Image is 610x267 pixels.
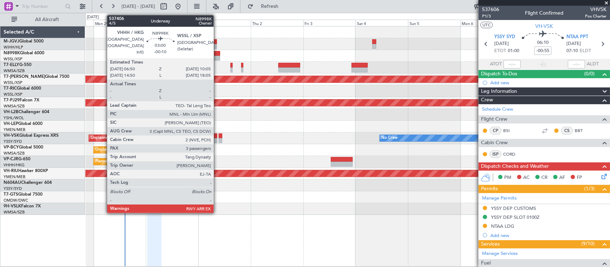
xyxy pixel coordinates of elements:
span: FP [577,174,582,181]
div: CP [490,127,501,135]
a: T7-[PERSON_NAME]Global 7500 [4,75,69,79]
a: VH-LEPGlobal 6000 [4,122,43,126]
span: VHVSK [585,6,606,13]
div: Unplanned Maint Sydney ([PERSON_NAME] Intl) [91,133,179,143]
div: Mon 29 [94,20,146,26]
a: VP-CJRG-650 [4,157,30,161]
span: 01:00 [508,47,519,55]
a: VP-BCYGlobal 5000 [4,145,43,150]
span: YSSY SYD [494,34,515,41]
div: Wed 1 [198,20,251,26]
span: VH-RIU [4,169,18,173]
span: M-JGVJ [4,39,19,44]
span: VH-VSK [536,22,553,30]
span: 07:10 [566,47,578,55]
a: N8998KGlobal 6000 [4,51,44,55]
span: Flight Crew [481,115,507,124]
div: Add new [490,80,606,86]
a: OMDW/DWC [4,198,28,203]
div: [DATE] [87,14,99,20]
a: VHHH/HKG [4,162,25,168]
span: N8998K [4,51,20,55]
span: [DATE] [566,40,581,47]
span: Services [481,240,500,248]
div: Fri 3 [303,20,356,26]
div: Add new [490,232,606,238]
a: WMSA/SZB [4,151,25,156]
span: P1/3 [482,13,499,19]
span: 06:10 [537,39,549,46]
input: --:-- [504,60,521,69]
span: T7-PJ29 [4,98,20,102]
a: M-JGVJGlobal 5000 [4,39,44,44]
span: [DATE] [494,40,509,47]
div: Thu 2 [251,20,303,26]
button: Refresh [244,1,287,12]
span: Cabin Crew [481,139,508,147]
a: N604AUChallenger 604 [4,181,52,185]
div: NTAA LDG [491,223,514,229]
span: 9H-VSLK [4,204,21,208]
a: WMSA/SZB [4,104,25,109]
div: Planned Maint [GEOGRAPHIC_DATA] ([GEOGRAPHIC_DATA] Intl) [95,156,215,167]
a: YMEN/MEB [4,174,25,180]
a: YSHL/WOL [4,115,24,121]
a: VH-RIUHawker 800XP [4,169,48,173]
span: PM [504,174,511,181]
a: WMSA/SZB [4,68,25,74]
span: T7-GTS [4,192,18,197]
span: AF [559,174,565,181]
a: T7-ELLYG-550 [4,63,31,67]
span: 537606 [482,6,499,13]
a: BSI [503,127,519,134]
span: (1/3) [584,185,595,192]
div: Flight Confirmed [525,10,564,17]
span: (9/10) [581,240,595,247]
div: [DATE] [199,14,212,20]
div: ISP [490,150,501,158]
a: VH-VSKGlobal Express XRS [4,133,59,138]
a: T7-GTSGlobal 7500 [4,192,43,197]
div: CS [561,127,573,135]
a: VH-L2BChallenger 604 [4,110,49,114]
span: NTAA PPT [566,34,588,41]
span: VH-L2B [4,110,19,114]
a: WSSL/XSP [4,56,23,62]
span: VP-CJR [4,157,18,161]
a: Manage Services [482,250,518,257]
a: WIHH/HLP [4,45,23,50]
span: [DATE] - [DATE] [121,3,155,10]
span: VH-VSK [4,133,19,138]
span: Crew [481,96,493,104]
div: Sat 4 [356,20,408,26]
span: Pos Charter [585,13,606,19]
a: T7-RICGlobal 6000 [4,86,41,91]
input: Trip Number [22,1,63,12]
a: YMEN/MEB [4,127,25,132]
a: T7-PJ29Falcon 7X [4,98,39,102]
div: YSSY DEP SLOT 0100Z [491,214,540,220]
span: Refresh [255,4,285,9]
span: VH-LEP [4,122,18,126]
div: YSSY DEP CUSTOMS [491,205,536,211]
a: WSSL/XSP [4,80,23,85]
a: YSSY/SYD [4,139,22,144]
a: BBT [575,127,591,134]
a: CORD [503,151,519,157]
a: WMSA/SZB [4,210,25,215]
a: Manage Permits [482,195,517,202]
span: T7-RIC [4,86,17,91]
a: Schedule Crew [482,106,513,113]
span: Leg Information [481,87,517,96]
span: (0/0) [584,70,595,77]
a: WSSL/XSP [4,92,23,97]
a: 9H-VSLKFalcon 7X [4,204,41,208]
span: Permits [481,185,498,193]
div: Sun 5 [408,20,461,26]
span: N604AU [4,181,21,185]
button: All Aircraft [8,14,78,25]
span: ALDT [587,61,599,68]
span: Dispatch To-Dos [481,70,517,78]
div: Tue 30 [146,20,198,26]
a: YSSY/SYD [4,186,22,191]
